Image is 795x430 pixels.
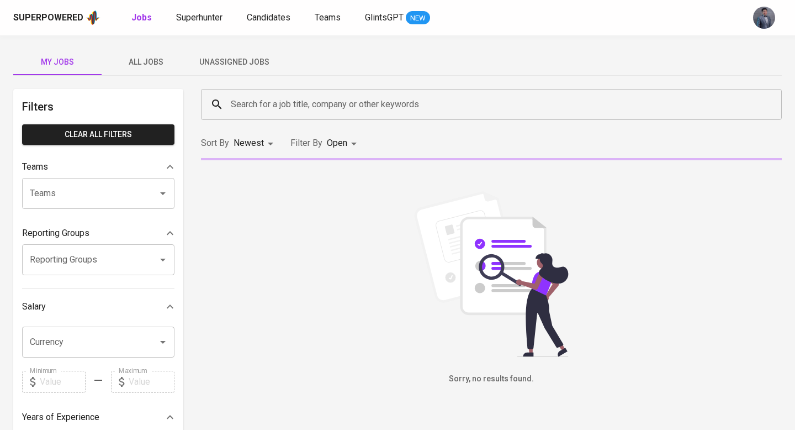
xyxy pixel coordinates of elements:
button: Open [155,334,171,350]
span: Superhunter [176,12,222,23]
a: GlintsGPT NEW [365,11,430,25]
span: Open [327,138,347,148]
div: Newest [234,133,277,154]
div: Superpowered [13,12,83,24]
div: Years of Experience [22,406,174,428]
span: Unassigned Jobs [197,55,272,69]
span: NEW [406,13,430,24]
input: Value [129,371,174,393]
img: jhon@glints.com [753,7,775,29]
p: Teams [22,160,48,174]
span: Clear All filters [31,128,166,141]
div: Open [327,133,361,154]
p: Sort By [201,137,229,150]
p: Years of Experience [22,411,99,424]
button: Open [155,252,171,268]
input: Value [40,371,86,393]
div: Salary [22,296,174,318]
a: Teams [315,11,343,25]
img: file_searching.svg [409,191,574,357]
b: Jobs [131,12,152,23]
p: Newest [234,137,264,150]
a: Superhunter [176,11,225,25]
button: Open [155,186,171,201]
img: app logo [86,9,100,26]
span: My Jobs [20,55,95,69]
h6: Sorry, no results found. [201,373,782,385]
h6: Filters [22,98,174,116]
a: Superpoweredapp logo [13,9,100,26]
span: All Jobs [108,55,183,69]
p: Filter By [290,137,322,150]
button: Clear All filters [22,124,174,145]
a: Jobs [131,11,154,25]
div: Teams [22,156,174,178]
p: Reporting Groups [22,227,89,240]
div: Reporting Groups [22,222,174,244]
span: GlintsGPT [365,12,404,23]
span: Candidates [247,12,290,23]
p: Salary [22,300,46,313]
a: Candidates [247,11,293,25]
span: Teams [315,12,341,23]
